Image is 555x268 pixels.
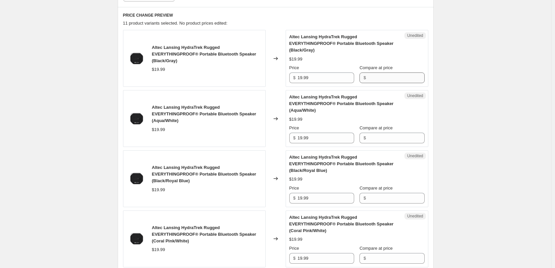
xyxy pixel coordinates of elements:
[407,33,423,38] span: Unedited
[127,109,147,129] img: IMW1012-BLKLGRY-3_80x.png
[289,155,394,173] span: Altec Lansing HydraTrek Rugged EVERYTHINGPROOF® Portable Bluetooth Speaker (Black/Royal Blue)
[152,126,165,133] div: $19.99
[359,246,393,251] span: Compare at price
[293,135,296,140] span: $
[293,256,296,261] span: $
[123,13,428,18] h6: PRICE CHANGE PREVIEW
[152,225,256,243] span: Altec Lansing HydraTrek Rugged EVERYTHINGPROOF® Portable Bluetooth Speaker (Coral Pink/White)
[407,213,423,219] span: Unedited
[152,187,165,193] div: $19.99
[289,125,299,130] span: Price
[127,169,147,189] img: IMW1012-BLKLGRY-3_80x.png
[152,45,256,63] span: Altec Lansing HydraTrek Rugged EVERYTHINGPROOF® Portable Bluetooth Speaker (Black/Gray)
[123,21,227,26] span: 11 product variants selected. No product prices edited:
[289,94,394,113] span: Altec Lansing HydraTrek Rugged EVERYTHINGPROOF® Portable Bluetooth Speaker (Aqua/White)
[289,56,303,63] div: $19.99
[152,66,165,73] div: $19.99
[127,49,147,68] img: IMW1012-BLKLGRY-3_80x.png
[359,65,393,70] span: Compare at price
[289,236,303,243] div: $19.99
[289,34,394,53] span: Altec Lansing HydraTrek Rugged EVERYTHINGPROOF® Portable Bluetooth Speaker (Black/Gray)
[289,116,303,123] div: $19.99
[289,246,299,251] span: Price
[289,186,299,191] span: Price
[127,229,147,249] img: IMW1012-BLKLGRY-3_80x.png
[289,65,299,70] span: Price
[363,135,366,140] span: $
[289,215,394,233] span: Altec Lansing HydraTrek Rugged EVERYTHINGPROOF® Portable Bluetooth Speaker (Coral Pink/White)
[363,196,366,201] span: $
[359,125,393,130] span: Compare at price
[363,75,366,80] span: $
[407,153,423,159] span: Unedited
[293,75,296,80] span: $
[152,105,256,123] span: Altec Lansing HydraTrek Rugged EVERYTHINGPROOF® Portable Bluetooth Speaker (Aqua/White)
[293,196,296,201] span: $
[363,256,366,261] span: $
[407,93,423,98] span: Unedited
[152,246,165,253] div: $19.99
[359,186,393,191] span: Compare at price
[289,176,303,183] div: $19.99
[152,165,256,183] span: Altec Lansing HydraTrek Rugged EVERYTHINGPROOF® Portable Bluetooth Speaker (Black/Royal Blue)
